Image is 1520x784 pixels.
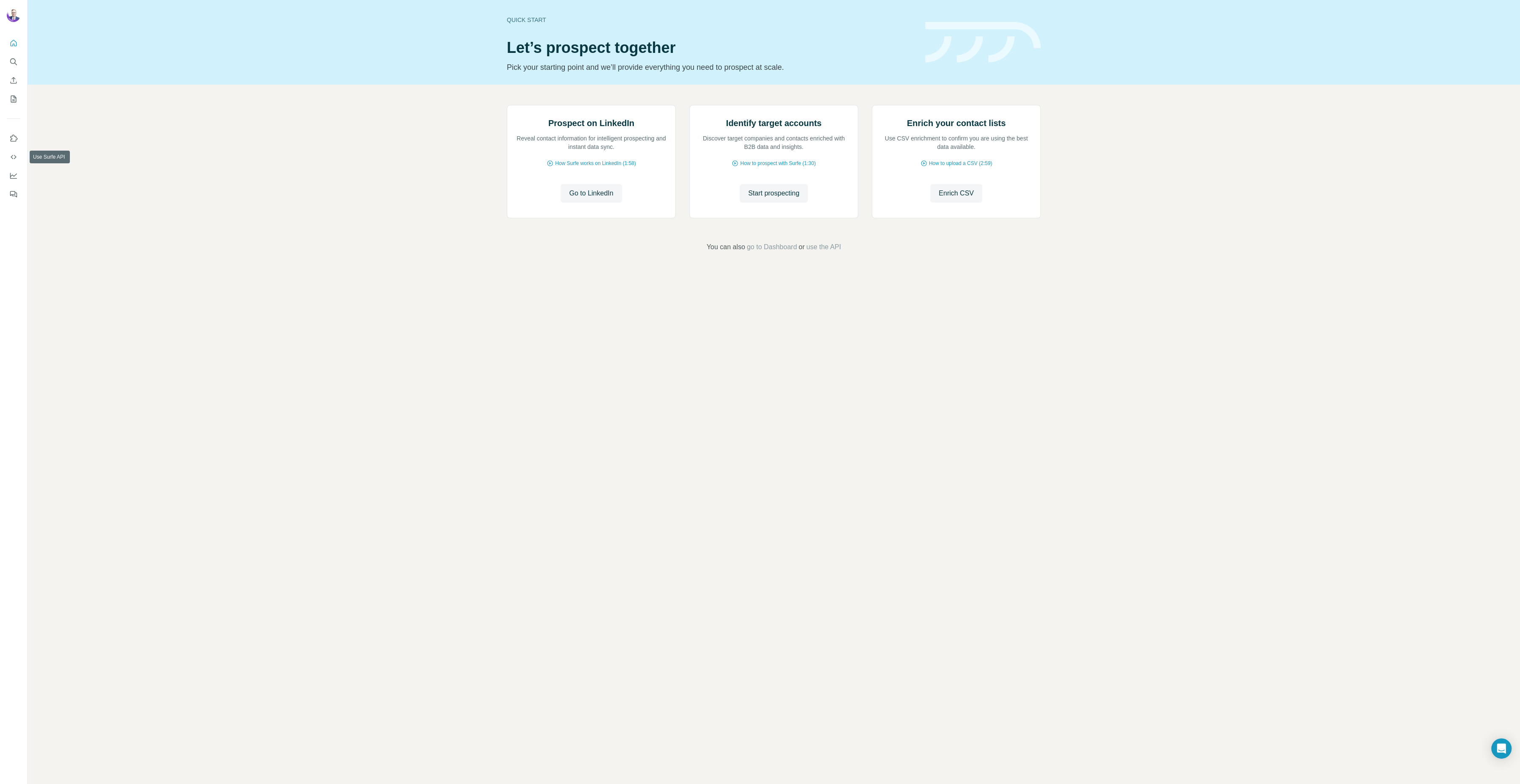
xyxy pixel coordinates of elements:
button: Enrich CSV [930,184,982,203]
p: Use CSV enrichment to confirm you are using the best data available. [881,134,1032,151]
span: You can also [707,242,745,252]
h2: Identify target accounts [726,117,822,129]
span: Start prospecting [748,188,799,198]
span: Enrich CSV [939,188,974,198]
button: Go to LinkedIn [561,184,622,203]
button: Quick start [7,36,20,51]
button: Search [7,54,20,69]
p: Reveal contact information for intelligent prospecting and instant data sync. [516,134,667,151]
button: Use Surfe on LinkedIn [7,131,20,146]
img: banner [925,22,1041,63]
button: Enrich CSV [7,73,20,88]
button: My lists [7,91,20,107]
span: How to upload a CSV (2:59) [929,160,992,167]
p: Pick your starting point and we’ll provide everything you need to prospect at scale. [507,61,915,73]
span: How to prospect with Surfe (1:30) [740,160,815,167]
button: Feedback [7,187,20,202]
button: Start prospecting [740,184,808,203]
button: Dashboard [7,168,20,183]
img: Avatar [7,8,20,22]
div: Quick start [507,16,915,24]
h1: Let’s prospect together [507,39,915,56]
h2: Enrich your contact lists [907,117,1006,129]
p: Discover target companies and contacts enriched with B2B data and insights. [698,134,849,151]
span: How Surfe works on LinkedIn (1:58) [555,160,636,167]
div: Open Intercom Messenger [1491,738,1512,759]
button: use the API [806,242,841,252]
h2: Prospect on LinkedIn [548,117,634,129]
span: Go to LinkedIn [569,188,613,198]
button: Use Surfe API [7,149,20,165]
button: go to Dashboard [747,242,797,252]
span: or [799,242,804,252]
